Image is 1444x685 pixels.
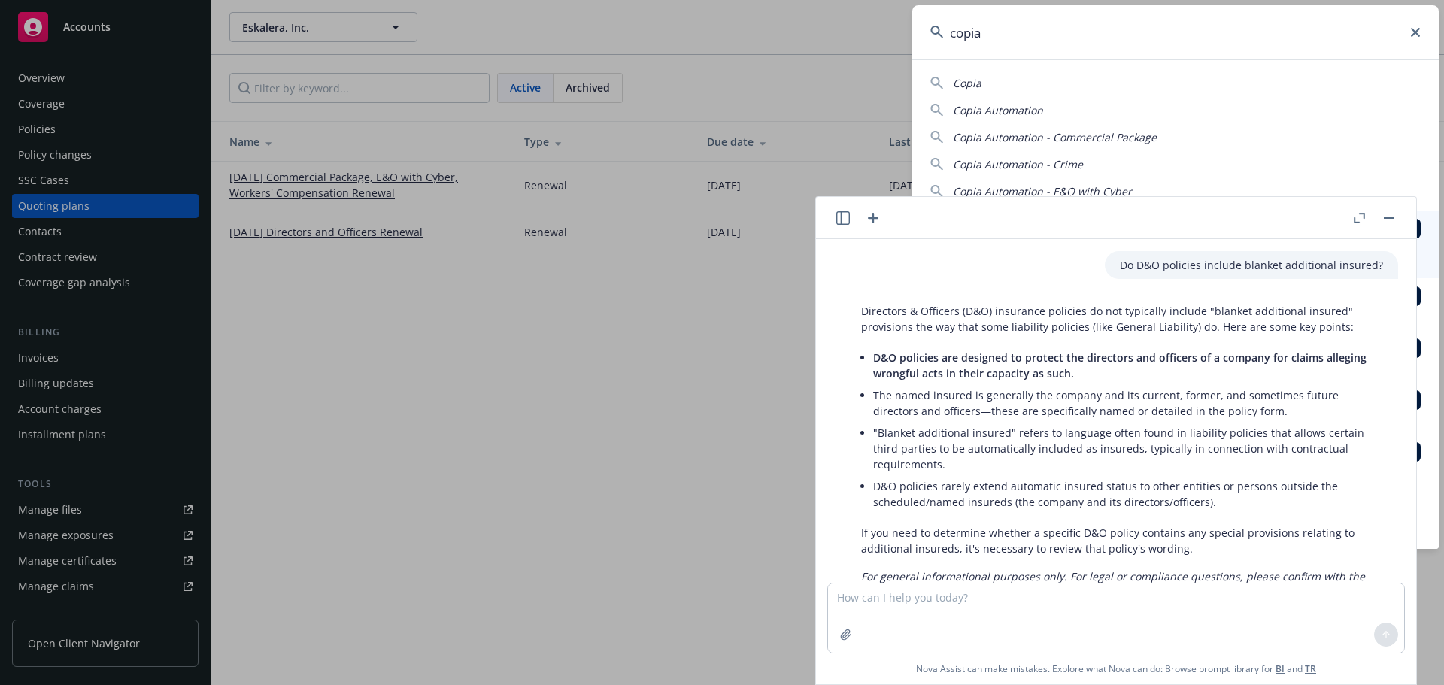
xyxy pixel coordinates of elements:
a: BI [1276,662,1285,675]
span: Copia [953,76,981,90]
span: Nova Assist can make mistakes. Explore what Nova can do: Browse prompt library for and [916,653,1316,684]
li: D&O policies rarely extend automatic insured status to other entities or persons outside the sche... [873,475,1383,513]
span: Copia Automation - Crime [953,157,1083,171]
p: Do D&O policies include blanket additional insured? [1120,257,1383,273]
span: Copia Automation - E&O with Cyber [953,184,1132,199]
em: For general informational purposes only. For legal or compliance questions, please confirm with t... [861,569,1365,599]
a: TR [1305,662,1316,675]
input: Search... [912,5,1439,59]
span: D&O policies are designed to protect the directors and officers of a company for claims alleging ... [873,350,1367,380]
p: If you have a specific policy form and would like it reviewed, you can upload the document and I ... [861,568,1383,616]
span: Copia Automation - Commercial Package [953,130,1157,144]
p: If you need to determine whether a specific D&O policy contains any special provisions relating t... [861,525,1383,556]
p: Directors & Officers (D&O) insurance policies do not typically include "blanket additional insure... [861,303,1383,335]
li: "Blanket additional insured" refers to language often found in liability policies that allows cer... [873,422,1383,475]
span: Copia Automation [953,103,1043,117]
li: The named insured is generally the company and its current, former, and sometimes future director... [873,384,1383,422]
